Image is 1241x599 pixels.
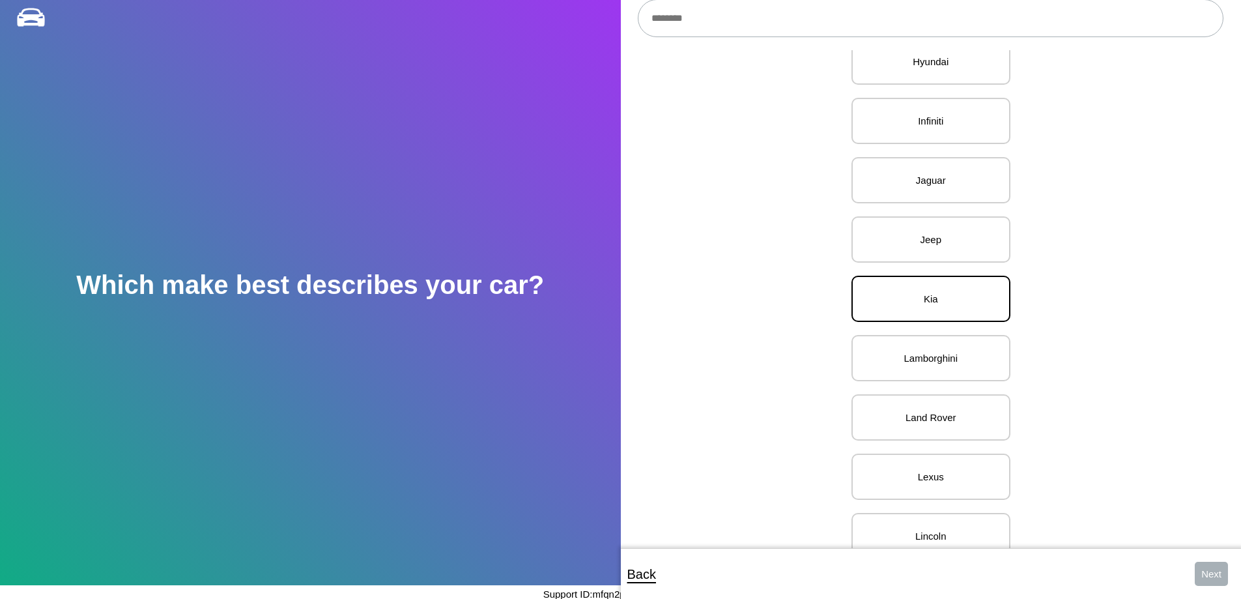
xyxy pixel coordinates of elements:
h2: Which make best describes your car? [76,270,544,300]
p: Infiniti [866,112,996,130]
p: Jeep [866,231,996,248]
p: Back [627,562,656,586]
p: Land Rover [866,409,996,426]
p: Kia [866,290,996,308]
p: Lexus [866,468,996,486]
p: Lincoln [866,527,996,545]
p: Lamborghini [866,349,996,367]
p: Hyundai [866,53,996,70]
p: Jaguar [866,171,996,189]
button: Next [1195,562,1228,586]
